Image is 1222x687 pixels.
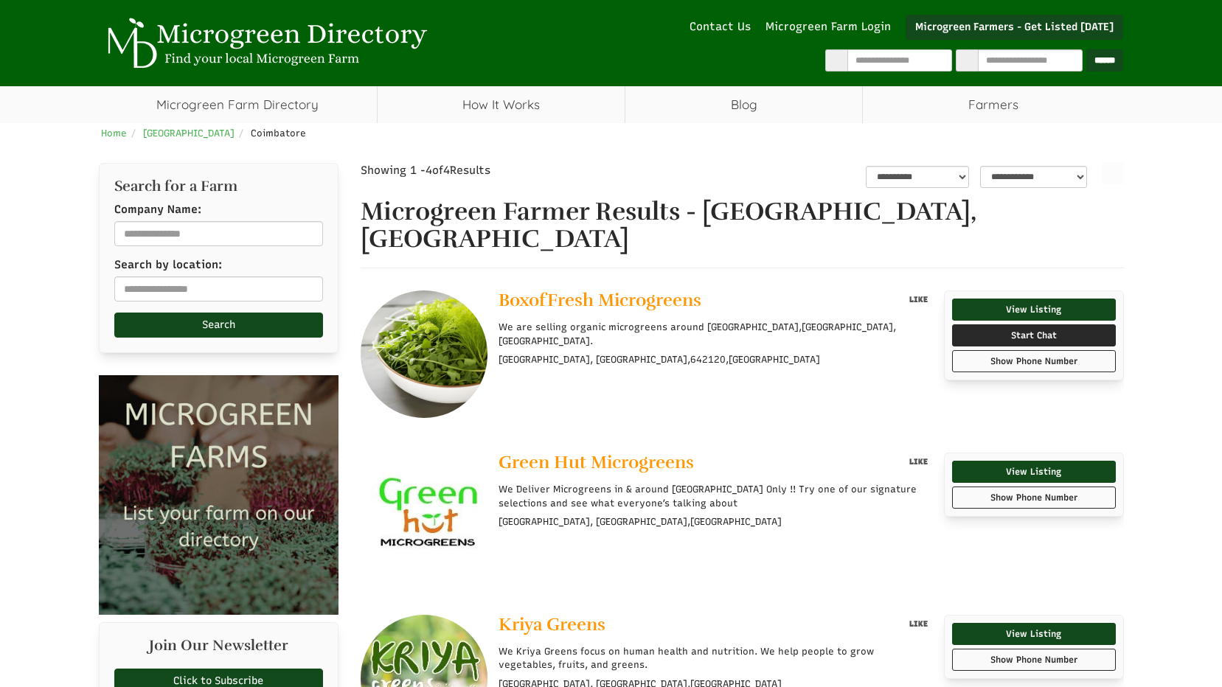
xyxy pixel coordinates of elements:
button: LIKE [902,290,933,309]
a: How It Works [378,86,625,123]
a: Microgreen Farm Directory [99,86,377,123]
span: 642120 [690,353,726,366]
h1: Microgreen Farmer Results - [GEOGRAPHIC_DATA], [GEOGRAPHIC_DATA] [361,198,1124,254]
a: Microgreen Farm Login [766,19,898,35]
img: BoxofFresh Microgreens [361,290,488,418]
a: Microgreen Farmers - Get Listed [DATE] [906,15,1123,40]
a: Home [101,128,127,139]
a: View Listing [952,623,1116,645]
span: Kriya Greens [499,613,605,635]
small: [GEOGRAPHIC_DATA], [GEOGRAPHIC_DATA], , [499,354,820,365]
label: Company Name: [114,202,201,217]
div: Show Phone Number [960,355,1108,368]
div: Showing 1 - of Results [361,163,615,178]
h2: Search for a Farm [114,178,323,195]
img: Microgreen Farms list your microgreen farm today [99,375,339,615]
a: [GEOGRAPHIC_DATA] [143,128,235,139]
a: BoxofFresh Microgreens [499,290,881,313]
a: View Listing [952,299,1116,321]
a: Blog [625,86,862,123]
span: 4 [426,164,432,177]
span: Coimbatore [251,128,306,139]
p: We Deliver Microgreens in & around [GEOGRAPHIC_DATA] Only !! Try one of our signature selections ... [499,483,933,509]
span: [GEOGRAPHIC_DATA] [729,353,820,366]
div: Show Phone Number [960,653,1108,666]
a: Kriya Greens [499,615,881,638]
p: We are selling organic microgreens around [GEOGRAPHIC_DATA],[GEOGRAPHIC_DATA],[GEOGRAPHIC_DATA]. [499,321,933,347]
small: [GEOGRAPHIC_DATA], [GEOGRAPHIC_DATA], [499,516,782,527]
a: Start Chat [952,324,1116,346]
span: BoxofFresh Microgreens [499,289,701,311]
img: Microgreen Directory [99,18,431,69]
button: LIKE [902,453,933,471]
span: LIKE [907,295,928,304]
a: Contact Us [682,19,758,35]
button: LIKE [902,615,933,633]
label: Search by location: [114,257,222,273]
div: Show Phone Number [960,491,1108,504]
span: Farmers [863,86,1123,123]
span: [GEOGRAPHIC_DATA] [690,515,782,529]
span: Green Hut Microgreens [499,451,694,473]
a: View Listing [952,461,1116,483]
span: 4 [443,164,450,177]
a: Green Hut Microgreens [499,453,881,475]
img: Green Hut Microgreens [361,453,488,580]
h2: Join Our Newsletter [114,638,323,661]
p: We Kriya Greens focus on human health and nutrition. We help people to grow vegetables, fruits, a... [499,645,933,672]
span: LIKE [907,619,928,629]
button: Search [114,313,323,338]
span: LIKE [907,457,928,467]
